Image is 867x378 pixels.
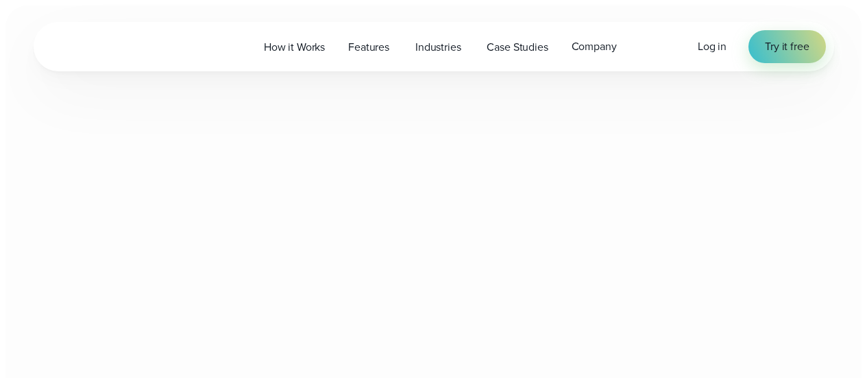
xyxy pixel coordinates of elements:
[415,39,461,56] span: Industries
[698,38,726,54] span: Log in
[765,38,809,55] span: Try it free
[487,39,548,56] span: Case Studies
[348,39,389,56] span: Features
[748,30,825,63] a: Try it free
[264,39,325,56] span: How it Works
[475,33,559,61] a: Case Studies
[572,38,617,55] span: Company
[698,38,726,55] a: Log in
[252,33,337,61] a: How it Works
